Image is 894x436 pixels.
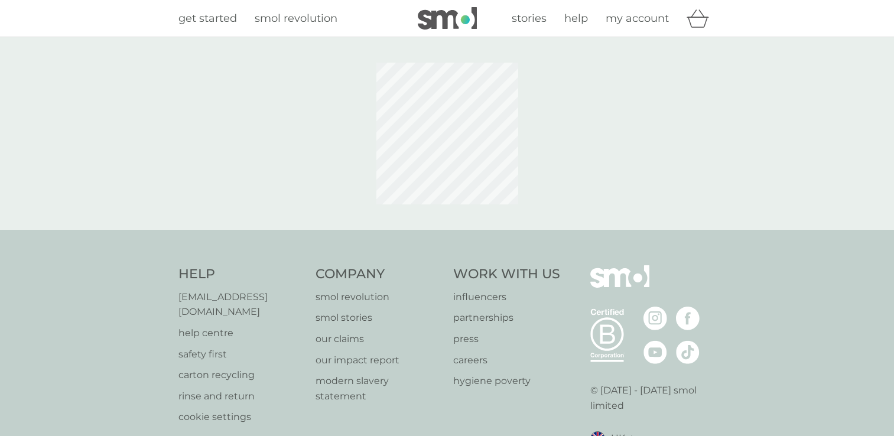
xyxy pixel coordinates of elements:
h4: Company [316,265,441,284]
a: our impact report [316,353,441,368]
a: help [564,10,588,27]
a: smol stories [316,310,441,326]
a: our claims [316,331,441,347]
a: stories [512,10,547,27]
a: press [453,331,560,347]
div: basket [687,6,716,30]
a: cookie settings [178,409,304,425]
span: smol revolution [255,12,337,25]
img: visit the smol Facebook page [676,307,700,330]
a: hygiene poverty [453,373,560,389]
img: visit the smol Youtube page [643,340,667,364]
a: smol revolution [316,289,441,305]
span: my account [606,12,669,25]
a: rinse and return [178,389,304,404]
span: get started [178,12,237,25]
a: modern slavery statement [316,373,441,404]
p: © [DATE] - [DATE] smol limited [590,383,716,413]
span: stories [512,12,547,25]
a: safety first [178,347,304,362]
h4: Help [178,265,304,284]
a: smol revolution [255,10,337,27]
a: get started [178,10,237,27]
span: help [564,12,588,25]
a: carton recycling [178,367,304,383]
a: influencers [453,289,560,305]
a: partnerships [453,310,560,326]
a: [EMAIL_ADDRESS][DOMAIN_NAME] [178,289,304,320]
a: my account [606,10,669,27]
img: smol [418,7,477,30]
img: visit the smol Tiktok page [676,340,700,364]
img: visit the smol Instagram page [643,307,667,330]
img: smol [590,265,649,305]
a: careers [453,353,560,368]
h4: Work With Us [453,265,560,284]
a: help centre [178,326,304,341]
